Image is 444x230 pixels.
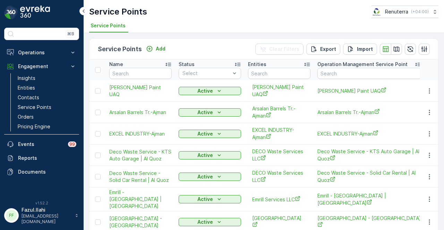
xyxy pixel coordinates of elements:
[4,137,79,151] a: Events99
[248,61,266,68] p: Entities
[372,8,382,16] img: Screenshot_2024-07-26_at_13.33.01.png
[109,189,172,210] a: Emrill - University of Birmingham | Dubai Academic City
[109,130,172,137] a: EXCEL INDUSTRY-Ajman
[4,206,79,224] button: FFFazul.Ilahi[EMAIL_ADDRESS][DOMAIN_NAME]
[143,45,168,53] button: Add
[109,109,172,116] a: Arsalan Barrels Tr.-Ajman
[18,168,76,175] p: Documents
[95,88,101,94] div: Toggle Row Selected
[109,84,172,98] a: Shaji Paint UAQ
[95,110,101,115] div: Toggle Row Selected
[317,87,421,94] a: Shaji Paint UAQ
[18,141,64,148] p: Events
[317,130,421,137] a: EXCEL INDUSTRY-Ajman
[179,173,241,181] button: Active
[306,44,340,55] button: Export
[197,173,213,180] p: Active
[20,6,50,19] img: logo_dark-DEwI_e13.png
[4,46,79,59] button: Operations
[317,215,421,229] span: [GEOGRAPHIC_DATA] - [GEOGRAPHIC_DATA]
[179,195,241,203] button: Active
[248,68,310,79] input: Search
[18,113,34,120] p: Orders
[411,9,429,15] p: ( +04:00 )
[4,151,79,165] a: Reports
[317,109,421,116] a: Arsalan Barrels Tr.-Ajman
[317,87,421,94] span: [PERSON_NAME] Paint UAQ
[4,6,18,19] img: logo
[317,215,421,229] a: Affan Medical Center - Umm Al Quwain
[4,165,79,179] a: Documents
[15,112,79,122] a: Orders
[18,63,65,70] p: Engagement
[109,61,123,68] p: Name
[15,122,79,131] a: Pricing Engine
[6,210,17,221] div: FF
[18,49,65,56] p: Operations
[98,44,142,54] p: Service Points
[252,215,306,229] a: Affan Medical Center
[343,44,377,55] button: Import
[317,169,421,184] a: Deco Waste Service - Solid Car Rental | Al Quoz
[69,141,75,147] p: 99
[18,123,50,130] p: Pricing Engine
[317,148,421,162] a: Deco Waste Service - KTS Auto Garage | Al Quoz
[18,75,35,82] p: Insights
[22,213,71,224] p: [EMAIL_ADDRESS][DOMAIN_NAME]
[255,44,304,55] button: Clear Filters
[18,104,51,111] p: Service Points
[317,192,421,206] span: Emrill - [GEOGRAPHIC_DATA] | [GEOGRAPHIC_DATA]
[91,22,126,29] span: Service Points
[252,196,306,203] a: Emrill Services LLC
[18,84,35,91] p: Entities
[385,8,408,15] p: Renuterra
[109,68,172,79] input: Search
[95,219,101,225] div: Toggle Row Selected
[317,68,421,79] input: Search
[252,84,306,98] a: Shaji Paint UAQ
[197,88,213,94] p: Active
[252,84,306,98] span: [PERSON_NAME] Paint UAQ
[197,196,213,203] p: Active
[15,73,79,83] a: Insights
[182,70,230,77] p: Select
[252,127,306,141] a: EXCEL INDUSTRY-Ajman
[22,206,71,213] p: Fazul.Ilahi
[197,152,213,159] p: Active
[95,153,101,158] div: Toggle Row Selected
[252,148,306,162] a: DECO Waste Services LLC
[15,102,79,112] a: Service Points
[179,130,241,138] button: Active
[197,109,213,116] p: Active
[95,174,101,180] div: Toggle Row Selected
[317,192,421,206] a: Emrill - University of Birmingham | Dubai Academic City
[197,219,213,226] p: Active
[109,148,172,162] a: Deco Waste Service - KTS Auto Garage | Al Quoz
[89,6,147,17] p: Service Points
[179,151,241,159] button: Active
[252,105,306,119] a: Arsalan Barrels Tr.-Ajman
[357,46,373,53] p: Import
[109,215,172,229] a: Affan Medical Center - Umm Al Quwain
[67,31,74,37] p: ⌘B
[109,170,172,184] a: Deco Waste Service - Solid Car Rental | Al Quoz
[252,169,306,184] a: DECO Waste Services LLC
[4,201,79,205] span: v 1.52.2
[95,196,101,202] div: Toggle Row Selected
[156,45,165,52] p: Add
[320,46,336,53] p: Export
[372,6,438,18] button: Renuterra(+04:00)
[252,215,306,229] span: [GEOGRAPHIC_DATA]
